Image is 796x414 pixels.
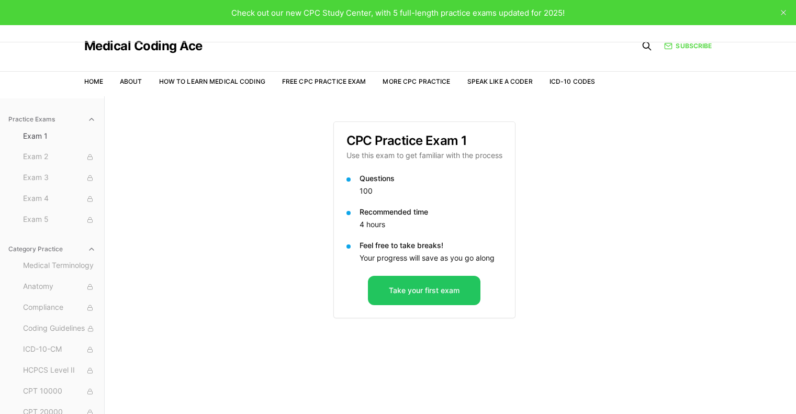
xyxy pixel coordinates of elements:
[19,211,100,228] button: Exam 5
[19,191,100,207] button: Exam 4
[231,8,565,18] span: Check out our new CPC Study Center, with 5 full-length practice exams updated for 2025!
[23,131,96,141] span: Exam 1
[383,77,450,85] a: More CPC Practice
[4,111,100,128] button: Practice Exams
[4,241,100,258] button: Category Practice
[23,193,96,205] span: Exam 4
[19,149,100,165] button: Exam 2
[19,341,100,358] button: ICD-10-CM
[19,170,100,186] button: Exam 3
[120,77,142,85] a: About
[346,150,502,161] p: Use this exam to get familiar with the process
[360,186,502,196] p: 100
[23,323,96,334] span: Coding Guidelines
[23,260,96,272] span: Medical Terminology
[23,151,96,163] span: Exam 2
[19,128,100,144] button: Exam 1
[664,41,712,51] a: Subscribe
[23,172,96,184] span: Exam 3
[775,4,792,21] button: close
[19,362,100,379] button: HCPCS Level II
[84,40,203,52] a: Medical Coding Ace
[19,320,100,337] button: Coding Guidelines
[360,240,502,251] p: Feel free to take breaks!
[159,77,265,85] a: How to Learn Medical Coding
[23,344,96,355] span: ICD-10-CM
[467,77,533,85] a: Speak Like a Coder
[368,276,480,305] button: Take your first exam
[23,281,96,293] span: Anatomy
[23,365,96,376] span: HCPCS Level II
[84,77,103,85] a: Home
[360,173,502,184] p: Questions
[550,77,595,85] a: ICD-10 Codes
[19,299,100,316] button: Compliance
[346,135,502,147] h3: CPC Practice Exam 1
[23,386,96,397] span: CPT 10000
[360,219,502,230] p: 4 hours
[23,302,96,314] span: Compliance
[23,214,96,226] span: Exam 5
[360,253,502,263] p: Your progress will save as you go along
[282,77,366,85] a: Free CPC Practice Exam
[625,363,796,414] iframe: portal-trigger
[19,278,100,295] button: Anatomy
[360,207,502,217] p: Recommended time
[19,258,100,274] button: Medical Terminology
[19,383,100,400] button: CPT 10000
